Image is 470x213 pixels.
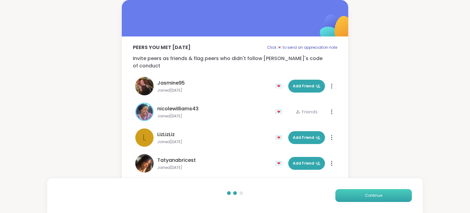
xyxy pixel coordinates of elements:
[135,154,154,173] img: Tatyanabricest
[288,157,325,170] button: Add Friend
[275,133,285,143] div: 💌
[267,44,337,51] p: Click 💌 to send an appreciation note
[157,139,272,144] span: Joined [DATE]
[293,161,320,166] span: Add Friend
[157,114,272,119] span: Joined [DATE]
[143,131,146,144] span: L
[293,135,320,140] span: Add Friend
[275,107,285,117] div: 💌
[135,77,154,95] img: Jasmine95
[288,80,325,93] button: Add Friend
[133,44,191,51] p: Peers you met [DATE]
[157,79,185,87] span: Jasmine95
[365,193,382,198] span: Continue
[157,105,199,112] span: nicolewilliams43
[157,165,272,170] span: Joined [DATE]
[133,55,337,70] p: Invite peers as friends & flag peers who didn't follow [PERSON_NAME]'s code of conduct
[296,109,318,115] div: Friends
[157,157,196,164] span: Tatyanabricest
[293,83,320,89] span: Add Friend
[157,131,175,138] span: LizLizLiz
[275,81,285,91] div: 💌
[335,189,412,202] button: Continue
[288,131,325,144] button: Add Friend
[275,158,285,168] div: 💌
[136,104,153,120] img: nicolewilliams43
[157,88,272,93] span: Joined [DATE]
